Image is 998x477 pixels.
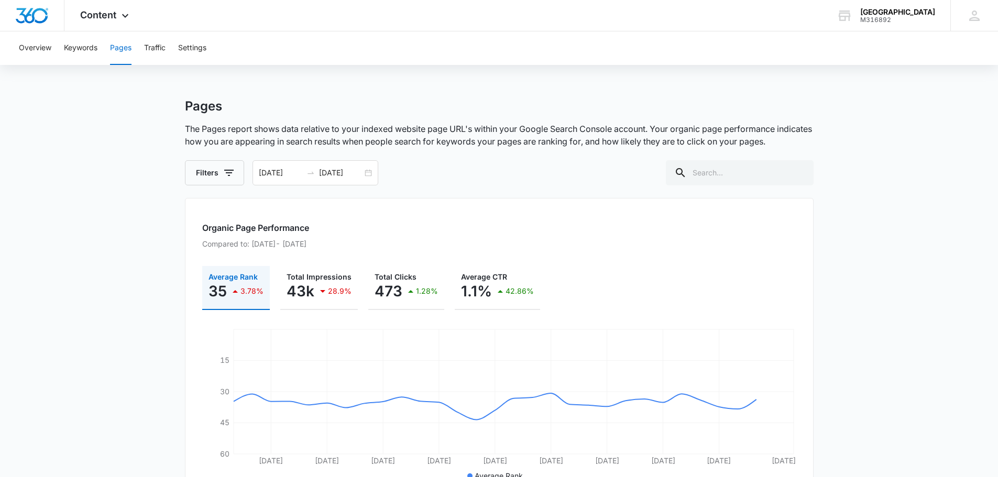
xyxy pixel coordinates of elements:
tspan: [DATE] [315,456,339,465]
p: 1.1% [461,283,492,299]
tspan: 15 [220,356,229,364]
p: 43k [287,283,314,299]
tspan: 30 [220,387,229,396]
p: Compared to: [DATE] - [DATE] [202,238,796,249]
tspan: [DATE] [426,456,451,465]
div: account id [860,16,935,24]
button: Overview [19,31,51,65]
tspan: [DATE] [539,456,563,465]
span: Total Clicks [375,272,416,281]
input: Start date [259,167,302,179]
tspan: [DATE] [371,456,395,465]
tspan: [DATE] [771,456,795,465]
span: Content [80,9,116,20]
tspan: [DATE] [595,456,619,465]
button: Settings [178,31,206,65]
p: 42.86% [506,287,534,295]
button: Filters [185,160,244,185]
input: End date [319,167,363,179]
tspan: [DATE] [651,456,675,465]
span: to [306,169,315,177]
tspan: [DATE] [707,456,731,465]
button: Traffic [144,31,166,65]
p: 1.28% [416,287,438,295]
p: 35 [209,283,227,299]
tspan: [DATE] [259,456,283,465]
p: 473 [375,283,402,299]
p: 28.9% [328,287,352,295]
span: Average CTR [461,272,507,281]
tspan: 45 [220,418,229,427]
h1: Pages [185,98,222,114]
span: swap-right [306,169,315,177]
button: Pages [110,31,131,65]
h2: Organic Page Performance [202,221,796,234]
tspan: 60 [220,449,229,458]
p: 3.78% [240,287,264,295]
tspan: [DATE] [482,456,507,465]
input: Search... [666,160,814,185]
span: Average Rank [209,272,258,281]
button: Keywords [64,31,97,65]
p: The Pages report shows data relative to your indexed website page URL's within your Google Search... [185,123,814,148]
div: account name [860,8,935,16]
span: Total Impressions [287,272,352,281]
